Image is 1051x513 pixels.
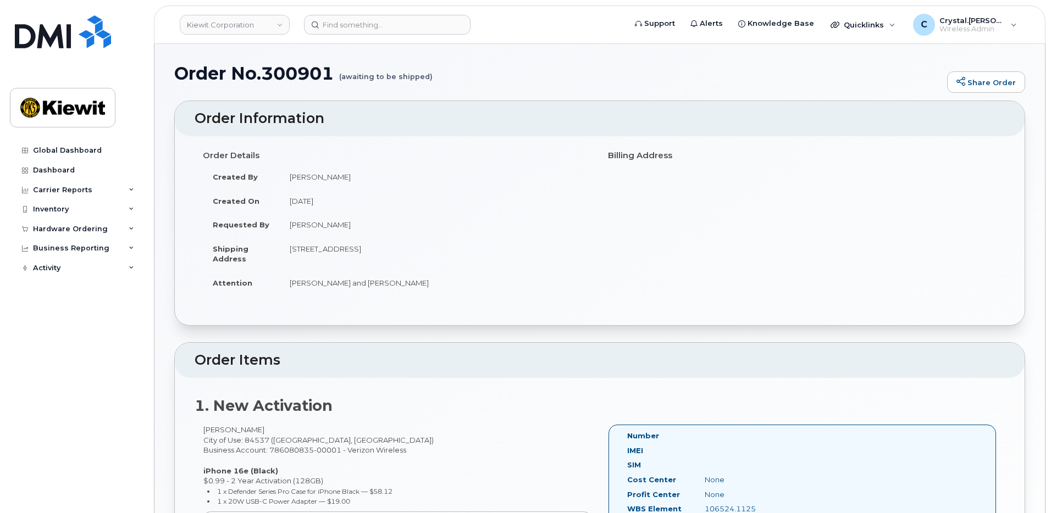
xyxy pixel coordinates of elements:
[280,271,591,295] td: [PERSON_NAME] and [PERSON_NAME]
[280,213,591,237] td: [PERSON_NAME]
[195,111,1005,126] h2: Order Information
[280,165,591,189] td: [PERSON_NAME]
[627,475,676,485] label: Cost Center
[217,487,392,495] small: 1 x Defender Series Pro Case for iPhone Black — $58.12
[213,197,259,205] strong: Created On
[696,489,805,500] div: None
[947,71,1025,93] a: Share Order
[213,244,248,264] strong: Shipping Address
[213,220,269,229] strong: Requested By
[174,64,942,83] h1: Order No.300901
[217,497,350,505] small: 1 x 20W USB-C Power Adapter — $19.00
[195,397,333,415] strong: 1. New Activation
[213,172,258,181] strong: Created By
[203,151,591,160] h4: Order Details
[696,475,805,485] div: None
[627,431,659,441] label: Number
[195,353,1005,368] h2: Order Items
[627,489,680,500] label: Profit Center
[280,237,591,271] td: [STREET_ADDRESS]
[280,189,591,213] td: [DATE]
[627,445,643,456] label: IMEI
[213,278,252,287] strong: Attention
[203,466,278,475] strong: iPhone 16e (Black)
[608,151,997,160] h4: Billing Address
[627,460,641,470] label: SIM
[339,64,433,81] small: (awaiting to be shipped)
